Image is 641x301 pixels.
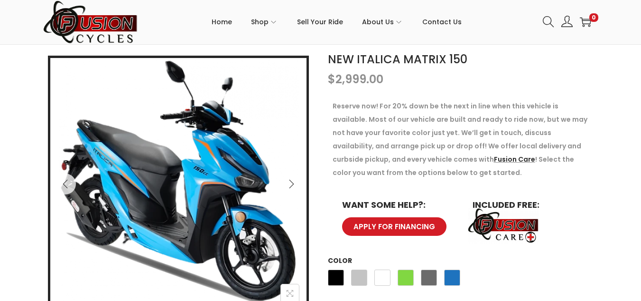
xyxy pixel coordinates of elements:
a: Fusion Care [494,155,535,164]
button: Previous [55,174,76,194]
span: Home [212,10,232,34]
label: Color [328,256,352,265]
a: 0 [580,16,591,28]
bdi: 2,999.00 [328,71,383,87]
a: Home [212,0,232,43]
h6: INCLUDED FREE: [473,201,584,209]
h6: WANT SOME HELP?: [342,201,454,209]
span: Contact Us [422,10,462,34]
span: Sell Your Ride [297,10,343,34]
span: APPLY FOR FINANCING [350,223,438,230]
p: Reserve now! For 20% down be the next in line when this vehicle is available. Most of our vehicle... [333,99,594,179]
a: APPLY FOR FINANCING [338,217,450,237]
a: About Us [362,0,403,43]
a: Sell Your Ride [297,0,343,43]
span: $ [328,71,335,87]
span: Shop [251,10,269,34]
span: About Us [362,10,394,34]
nav: Primary navigation [138,0,536,43]
a: Contact Us [422,0,462,43]
a: Shop [251,0,278,43]
button: Next [281,174,302,194]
